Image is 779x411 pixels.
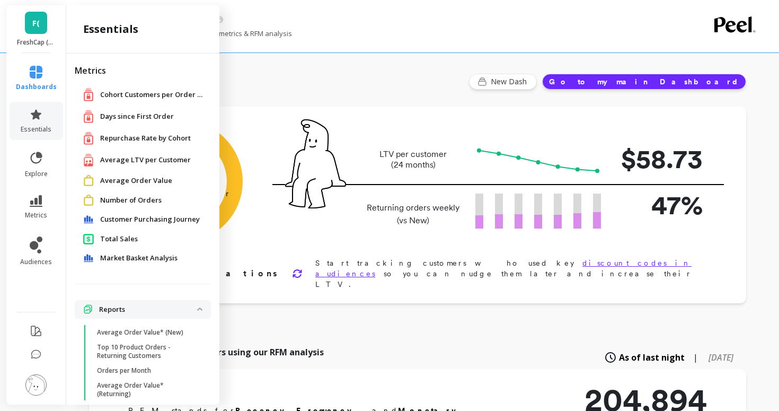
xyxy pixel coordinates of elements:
[619,351,685,364] span: As of last night
[100,133,202,144] a: Repurchase Rate by Cohort
[128,384,489,401] h2: RFM Segments
[100,195,202,206] a: Number of Orders
[25,211,47,220] span: metrics
[83,132,94,145] img: navigation item icon
[83,175,94,186] img: navigation item icon
[83,153,94,167] img: navigation item icon
[97,343,198,360] p: Top 10 Product Orders - Returning Customers
[618,185,703,225] p: 47%
[491,76,530,87] span: New Dash
[97,328,183,337] p: Average Order Value* (New)
[16,83,57,91] span: dashboards
[100,155,202,165] a: Average LTV per Customer
[285,119,346,208] img: pal seatted on line
[83,22,138,37] h2: essentials
[100,214,200,225] span: Customer Purchasing Journey
[100,234,202,244] a: Total Sales
[97,366,151,375] p: Orders per Month
[315,258,712,290] p: Start tracking customers who used key so you can nudge them later and increase their LTV.
[83,110,94,123] img: navigation item icon
[83,215,94,224] img: navigation item icon
[100,111,202,122] a: Days since First Order
[25,374,47,396] img: profile picture
[83,195,94,206] img: navigation item icon
[618,139,703,179] p: $58.73
[693,351,698,364] span: |
[542,74,746,90] button: Go to my main Dashboard
[709,352,733,363] span: [DATE]
[364,202,463,227] p: Returning orders weekly (vs New)
[75,64,211,77] h2: Metrics
[100,234,138,244] span: Total Sales
[364,149,463,170] p: LTV per customer (24 months)
[100,176,172,186] span: Average Order Value
[100,253,178,264] span: Market Basket Analysis
[83,254,94,263] img: navigation item icon
[100,133,191,144] span: Repurchase Rate by Cohort
[25,170,48,178] span: explore
[17,38,56,47] p: FreshCap (Essor)
[21,125,51,134] span: essentials
[83,233,94,244] img: navigation item icon
[83,88,94,101] img: navigation item icon
[32,17,40,29] span: F(
[97,381,198,398] p: Average Order Value* (Returning)
[99,304,197,315] p: Reports
[100,195,162,206] span: Number of Orders
[100,155,191,165] span: Average LTV per Customer
[83,304,93,314] img: navigation item icon
[469,74,537,90] button: New Dash
[197,308,202,311] img: down caret icon
[100,214,202,225] a: Customer Purchasing Journey
[20,258,52,266] span: audiences
[100,176,202,186] a: Average Order Value
[100,111,174,122] span: Days since First Order
[100,90,206,100] a: Cohort Customers per Order Count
